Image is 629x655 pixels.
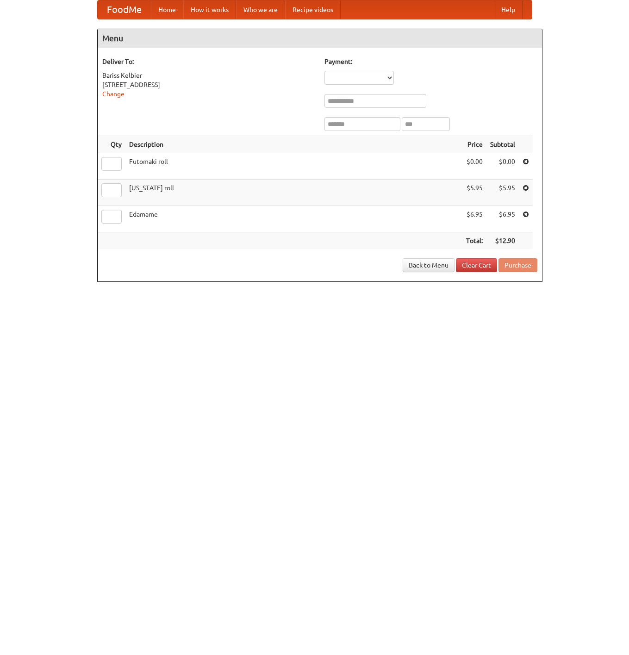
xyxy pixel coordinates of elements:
[151,0,183,19] a: Home
[486,136,519,153] th: Subtotal
[403,258,455,272] a: Back to Menu
[486,180,519,206] td: $5.95
[102,90,125,98] a: Change
[462,232,486,250] th: Total:
[102,80,315,89] div: [STREET_ADDRESS]
[285,0,341,19] a: Recipe videos
[125,206,462,232] td: Edamame
[125,136,462,153] th: Description
[98,136,125,153] th: Qty
[183,0,236,19] a: How it works
[494,0,523,19] a: Help
[324,57,537,66] h5: Payment:
[462,136,486,153] th: Price
[102,71,315,80] div: Bariss Kelbier
[98,0,151,19] a: FoodMe
[486,153,519,180] td: $0.00
[236,0,285,19] a: Who we are
[98,29,542,48] h4: Menu
[486,232,519,250] th: $12.90
[486,206,519,232] td: $6.95
[498,258,537,272] button: Purchase
[125,153,462,180] td: Futomaki roll
[125,180,462,206] td: [US_STATE] roll
[462,180,486,206] td: $5.95
[102,57,315,66] h5: Deliver To:
[462,206,486,232] td: $6.95
[456,258,497,272] a: Clear Cart
[462,153,486,180] td: $0.00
